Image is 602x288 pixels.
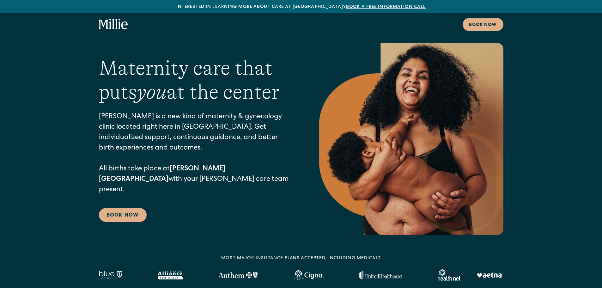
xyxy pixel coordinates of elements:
[218,272,258,278] img: Anthem Logo
[137,81,167,103] em: you
[469,22,497,28] div: Book now
[438,269,461,281] img: Healthnet logo
[221,255,381,262] div: MOST MAJOR INSURANCE PLANS ACCEPTED, INCLUDING MEDICAID
[99,112,294,195] p: [PERSON_NAME] is a new kind of maternity & gynecology clinic located right here in [GEOGRAPHIC_DA...
[319,43,503,235] img: Smiling mother with her baby in arms, celebrating body positivity and the nurturing bond of postp...
[346,5,426,9] a: Book a free information call
[99,19,128,30] a: home
[99,56,294,105] h1: Maternity care that puts at the center
[99,271,122,279] img: Blue California logo
[359,271,402,279] img: United Healthcare logo
[293,270,324,280] img: Cigna logo
[463,18,503,31] a: Book now
[477,273,503,278] img: Aetna logo
[158,271,183,279] img: Alameda Alliance logo
[99,208,147,222] a: Book Now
